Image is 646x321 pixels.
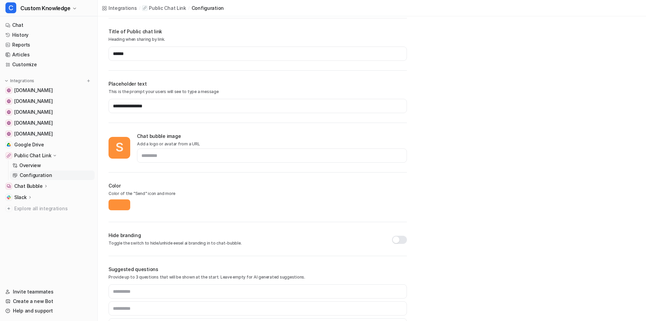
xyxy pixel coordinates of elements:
a: teamassurance.com[DOMAIN_NAME] [3,118,95,128]
a: app.elev.io[DOMAIN_NAME] [3,107,95,117]
p: Color of the "Send" icon and more [109,191,407,198]
a: teamassurance.elevio.help[DOMAIN_NAME] [3,96,95,106]
span: S [109,137,130,159]
a: Help and support [3,306,95,316]
h2: Suggested questions [109,266,407,273]
p: Configuration [20,172,52,179]
h2: Placeholder text [109,80,407,87]
a: Chat [3,20,95,30]
p: Heading when sharing by link. [109,36,407,42]
span: [DOMAIN_NAME] [14,120,53,126]
a: learn.teamassurance.com[DOMAIN_NAME] [3,129,95,139]
p: Toggle the switch to hide/unhide eesel ai branding in to chat-bubble. [109,240,392,246]
img: Google Drive [7,143,11,147]
a: Reports [3,40,95,50]
a: Explore all integrations [3,204,95,213]
h2: Chat bubble image [137,132,407,140]
p: Slack [14,194,27,201]
a: Public Chat Link [142,5,186,12]
img: Slack [7,195,11,199]
p: Integrations [10,78,34,84]
div: Integrations [109,4,137,12]
h3: Hide branding [109,232,392,239]
img: blog.teamassurance.com [7,88,11,92]
img: explore all integrations [5,205,12,212]
img: teamassurance.elevio.help [7,99,11,103]
a: Create a new Bot [3,297,95,306]
button: Integrations [3,77,36,84]
img: Chat Bubble [7,184,11,188]
a: Articles [3,50,95,59]
span: Custom Knowledge [20,3,71,13]
p: Overview [19,162,41,169]
a: History [3,30,95,40]
img: teamassurance.com [7,121,11,125]
img: learn.teamassurance.com [7,132,11,136]
a: configuration [192,4,224,12]
span: C [5,2,16,13]
a: Invite teammates [3,287,95,297]
img: expand menu [4,78,9,83]
img: app.elev.io [7,110,11,114]
span: / [188,5,190,11]
p: Chat Bubble [14,183,43,190]
p: Provide up to 3 questions that will be shown at the start. Leave empty for AI generated suggestions. [109,274,407,280]
span: Google Drive [14,141,44,148]
img: Public Chat Link [7,154,11,158]
span: [DOMAIN_NAME] [14,130,53,137]
a: blog.teamassurance.com[DOMAIN_NAME] [3,86,95,95]
a: Customize [3,60,95,69]
p: Add a logo or avatar from a URL [137,141,407,147]
a: Integrations [102,4,137,12]
span: [DOMAIN_NAME] [14,98,53,105]
p: Public Chat Link [149,5,186,12]
p: Public Chat Link [14,152,52,159]
a: Overview [10,161,95,170]
span: [DOMAIN_NAME] [14,87,53,94]
p: This is the prompt your users will see to type a message [109,89,407,95]
a: Google DriveGoogle Drive [3,140,95,149]
img: menu_add.svg [86,78,91,83]
span: Explore all integrations [14,203,92,214]
h2: Color [109,182,407,189]
span: [DOMAIN_NAME] [14,109,53,115]
span: / [139,5,140,11]
a: Configuration [10,171,95,180]
h2: Title of Public chat link [109,28,407,35]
